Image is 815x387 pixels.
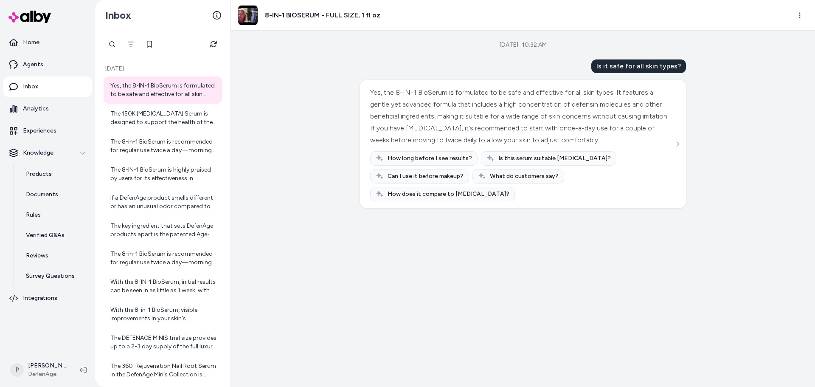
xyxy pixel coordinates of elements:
[591,59,686,73] div: Is it safe for all skin types?
[388,172,464,181] span: Can I use it before makeup?
[388,154,472,163] span: How long before I see results?
[104,189,222,216] a: If a DefenAge product smells different or has an unusual odor compared to when you first opened i...
[104,217,222,244] a: The key ingredient that sets DefenAge products apart is the patented Age-Repair Defensins®. These...
[3,54,92,75] a: Agents
[23,82,38,91] p: Inbox
[110,82,217,99] div: Yes, the 8-IN-1 BioSerum is formulated to be safe and effective for all skin types. It features a...
[17,205,92,225] a: Rules
[110,362,217,379] div: The 360-Rejuvenation Nail Root Serum in the DefenAge Minis Collection is designed to support the ...
[17,246,92,266] a: Reviews
[3,99,92,119] a: Analytics
[104,161,222,188] a: The 8-IN-1 BioSerum is highly praised by users for its effectiveness in improving skin firmness, ...
[110,194,217,211] div: If a DefenAge product smells different or has an unusual odor compared to when you first opened i...
[238,6,258,25] img: hqdefault_8_2.jpg
[3,121,92,141] a: Experiences
[10,363,24,377] span: P
[104,301,222,328] a: With the 8-in-1 BioSerum, visible improvements in your skin's appearance can vary depending on in...
[3,288,92,308] a: Integrations
[500,41,547,49] div: [DATE] · 10:32 AM
[110,306,217,323] div: With the 8-in-1 BioSerum, visible improvements in your skin's appearance can vary depending on in...
[23,127,56,135] p: Experiences
[23,60,43,69] p: Agents
[26,211,41,219] p: Rules
[265,10,380,20] h3: 8-IN-1 BIOSERUM - FULL SIZE, 1 fl oz
[110,110,217,127] div: The 150K [MEDICAL_DATA] Serum is designed to support the health of the scalp and hair follicles, ...
[110,278,217,295] div: With the 8-IN-1 BioSerum, initial results can be seen in as little as 1 week, with the full range...
[104,329,222,356] a: The DEFENAGE MINIS trial size provides up to a 2-3 day supply of the full luxury skincare regimen...
[104,133,222,160] a: The 8-in-1 BioSerum is recommended for regular use twice a day—morning and evening. Use one pump ...
[23,38,39,47] p: Home
[23,294,57,302] p: Integrations
[205,36,222,53] button: Refresh
[388,190,509,198] span: How does it compare to [MEDICAL_DATA]?
[110,138,217,155] div: The 8-in-1 BioSerum is recommended for regular use twice a day—morning and evening. Use one pump ...
[17,184,92,205] a: Documents
[28,370,66,379] span: DefenAge
[672,139,683,149] button: See more
[26,170,52,178] p: Products
[490,172,559,181] span: What do customers say?
[8,11,51,23] img: alby Logo
[104,357,222,384] a: The 360-Rejuvenation Nail Root Serum in the DefenAge Minis Collection is designed to support the ...
[17,266,92,286] a: Survey Questions
[3,76,92,97] a: Inbox
[110,250,217,267] div: The 8-in-1 BioSerum is recommended for regular use twice a day—morning and evening. Use one pump ...
[26,190,58,199] p: Documents
[28,362,66,370] p: [PERSON_NAME]
[26,251,48,260] p: Reviews
[104,245,222,272] a: The 8-in-1 BioSerum is recommended for regular use twice a day—morning and evening. Use one pump ...
[104,76,222,104] a: Yes, the 8-IN-1 BioSerum is formulated to be safe and effective for all skin types. It features a...
[104,105,222,132] a: The 150K [MEDICAL_DATA] Serum is designed to support the health of the scalp and hair follicles, ...
[104,65,222,73] p: [DATE]
[26,272,75,280] p: Survey Questions
[3,32,92,53] a: Home
[17,164,92,184] a: Products
[104,273,222,300] a: With the 8-IN-1 BioSerum, initial results can be seen in as little as 1 week, with the full range...
[110,334,217,351] div: The DEFENAGE MINIS trial size provides up to a 2-3 day supply of the full luxury skincare regimen...
[110,166,217,183] div: The 8-IN-1 BioSerum is highly praised by users for its effectiveness in improving skin firmness, ...
[110,222,217,239] div: The key ingredient that sets DefenAge products apart is the patented Age-Repair Defensins®. These...
[498,154,611,163] span: Is this serum suitable [MEDICAL_DATA]?
[3,143,92,163] button: Knowledge
[23,105,49,113] p: Analytics
[5,356,73,384] button: P[PERSON_NAME]DefenAge
[122,36,139,53] button: Filter
[370,87,674,146] div: Yes, the 8-IN-1 BioSerum is formulated to be safe and effective for all skin types. It features a...
[23,149,53,157] p: Knowledge
[17,225,92,246] a: Verified Q&As
[26,231,65,240] p: Verified Q&As
[105,9,131,22] h2: Inbox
